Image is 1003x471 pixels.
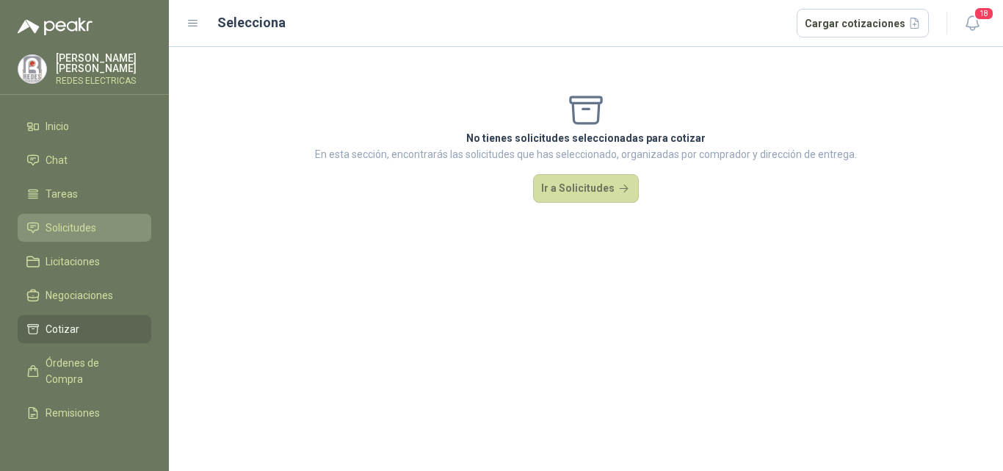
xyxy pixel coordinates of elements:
span: Negociaciones [46,287,113,303]
a: Configuración [18,433,151,461]
a: Tareas [18,180,151,208]
a: Licitaciones [18,248,151,276]
a: Remisiones [18,399,151,427]
span: Cotizar [46,321,79,337]
a: Chat [18,146,151,174]
a: Inicio [18,112,151,140]
img: Company Logo [18,55,46,83]
p: REDES ELECTRICAS [56,76,151,85]
a: Cotizar [18,315,151,343]
span: Remisiones [46,405,100,421]
span: 18 [974,7,994,21]
span: Licitaciones [46,254,100,270]
button: Ir a Solicitudes [533,174,639,204]
span: Tareas [46,186,78,202]
p: En esta sección, encontrarás las solicitudes que has seleccionado, organizadas por comprador y di... [315,146,857,162]
a: Solicitudes [18,214,151,242]
span: Solicitudes [46,220,96,236]
a: Negociaciones [18,281,151,309]
p: No tienes solicitudes seleccionadas para cotizar [315,130,857,146]
img: Logo peakr [18,18,93,35]
h2: Selecciona [217,12,286,33]
span: Órdenes de Compra [46,355,137,387]
a: Órdenes de Compra [18,349,151,393]
span: Inicio [46,118,69,134]
p: [PERSON_NAME] [PERSON_NAME] [56,53,151,73]
span: Chat [46,152,68,168]
button: Cargar cotizaciones [797,9,930,38]
button: 18 [959,10,985,37]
